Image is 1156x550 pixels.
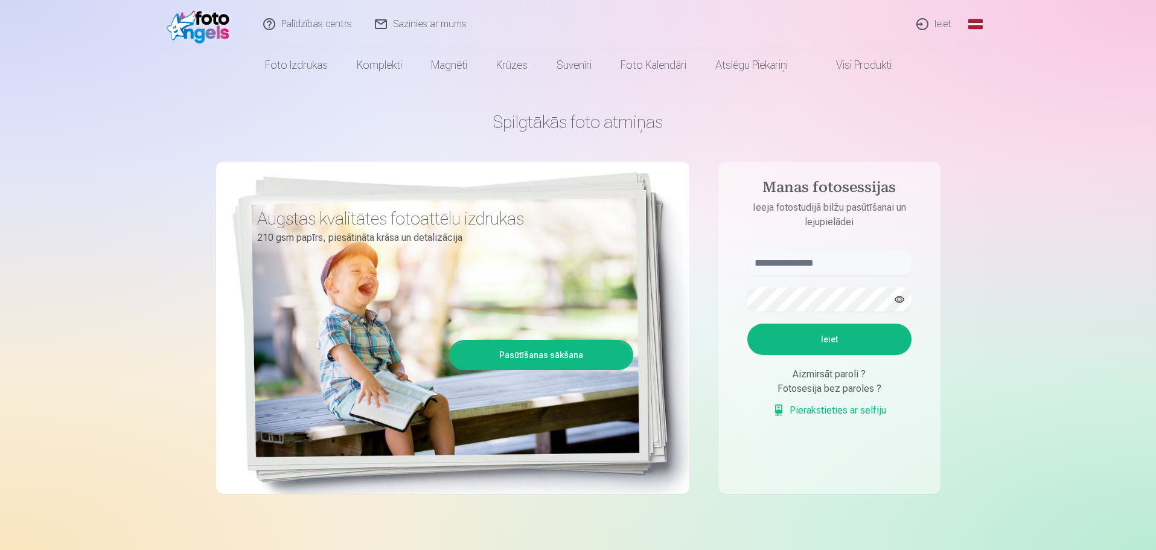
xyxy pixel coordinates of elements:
[417,48,482,82] a: Magnēti
[482,48,542,82] a: Krūzes
[773,403,886,418] a: Pierakstieties ar selfiju
[342,48,417,82] a: Komplekti
[216,111,940,133] h1: Spilgtākās foto atmiņas
[251,48,342,82] a: Foto izdrukas
[451,342,631,368] a: Pasūtīšanas sākšana
[167,5,236,43] img: /fa1
[257,229,624,246] p: 210 gsm papīrs, piesātināta krāsa un detalizācija
[606,48,701,82] a: Foto kalendāri
[257,208,624,229] h3: Augstas kvalitātes fotoattēlu izdrukas
[747,324,912,355] button: Ieiet
[701,48,802,82] a: Atslēgu piekariņi
[542,48,606,82] a: Suvenīri
[735,200,924,229] p: Ieeja fotostudijā bilžu pasūtīšanai un lejupielādei
[747,367,912,382] div: Aizmirsāt paroli ?
[747,382,912,396] div: Fotosesija bez paroles ?
[802,48,906,82] a: Visi produkti
[735,179,924,200] h4: Manas fotosessijas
